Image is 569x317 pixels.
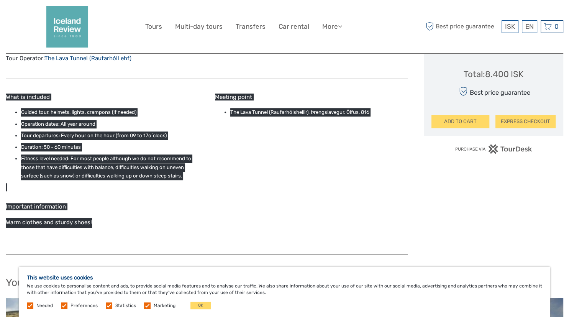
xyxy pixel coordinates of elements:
label: Needed [36,302,53,309]
div: Total : 8.400 ISK [464,68,523,80]
a: Tours [145,21,162,32]
h5: Important information [6,203,408,210]
button: OK [190,302,211,309]
a: The Lava Tunnel (Raufarhóll ehf) [44,55,131,62]
img: 2352-2242c590-57d0-4cbf-9375-f685811e12ac_logo_big.png [46,6,88,48]
a: Multi-day tours [175,21,223,32]
div: Best price guarantee [457,85,530,98]
button: ADD TO CART [431,115,489,128]
li: Fitness level needed: For most people although we do not recommend to those that have difficultie... [21,154,199,180]
li: Duration: 50 - 60 minutes [21,143,199,151]
button: Open LiveChat chat widget [88,12,97,21]
div: Tour Operator: [6,54,199,62]
li: The Lava Tunnel (Raufarhólshellir), Þrengslavegur, Ölfus, 816 [230,108,408,117]
a: Transfers [236,21,266,32]
h5: Meeting point [215,94,408,100]
li: Operation dates: All year around [21,120,199,128]
div: We use cookies to personalise content and ads, to provide social media features and to analyse ou... [19,267,550,317]
h5: What is included [6,94,199,100]
h2: You might also like: [6,277,563,289]
div: EN [522,20,537,33]
p: Warm clothes and sturdy shoes! [6,218,408,237]
li: Tour departures: Every hour on the hour (from 09 to 17o´clock) [21,131,199,140]
label: Preferences [71,302,98,309]
a: Car rental [279,21,309,32]
button: EXPRESS CHECKOUT [495,115,556,128]
span: ISK [505,23,515,30]
span: 0 [553,23,560,30]
label: Marketing [154,302,175,309]
p: We're away right now. Please check back later! [11,13,87,20]
h5: This website uses cookies [27,274,542,281]
span: Best price guarantee [424,20,500,33]
label: Statistics [115,302,136,309]
li: Guided tour, helmets, lights, crampons (if needed) [21,108,199,117]
img: PurchaseViaTourDesk.png [455,144,533,154]
a: More [322,21,342,32]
